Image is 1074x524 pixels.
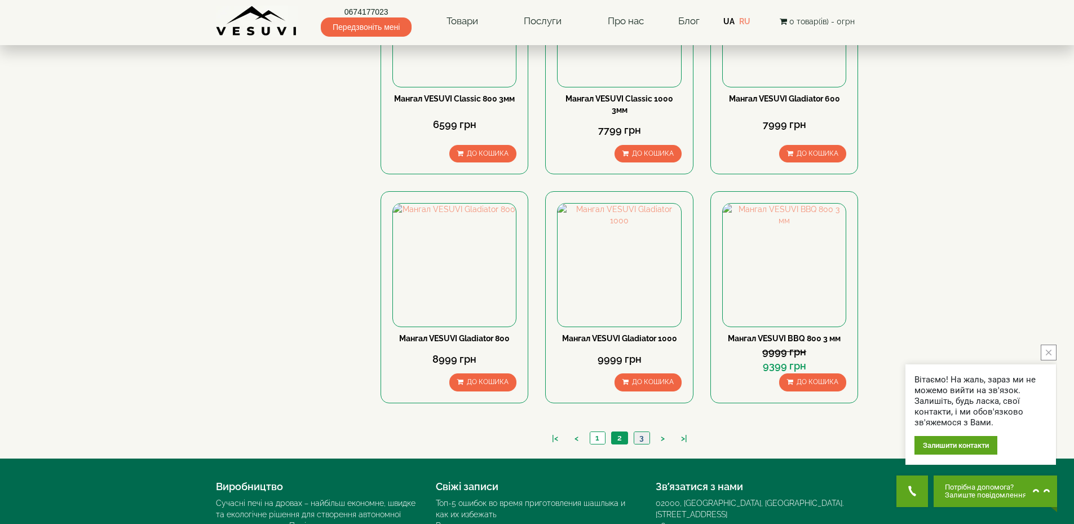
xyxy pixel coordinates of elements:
button: До кошика [779,145,846,162]
span: До кошика [632,378,674,386]
div: 7999 грн [722,117,846,132]
h4: Свіжі записи [436,481,639,492]
button: close button [1041,345,1057,360]
img: Мангал VESUVI Gladiator 1000 [558,204,680,327]
a: Товари [435,8,489,34]
div: 7799 грн [557,123,681,138]
span: До кошика [797,378,838,386]
span: 0 товар(ів) - 0грн [789,17,855,26]
a: Мангал VESUVI Gladiator 600 [729,94,840,103]
a: RU [739,17,750,26]
span: 2 [617,433,622,442]
a: Про нас [596,8,655,34]
h4: Виробництво [216,481,419,492]
a: > [655,433,670,444]
button: До кошика [449,145,516,162]
a: 1 [590,432,605,444]
h4: Зв’язатися з нами [656,481,859,492]
span: До кошика [467,149,509,157]
a: Мангал VESUVI BBQ 800 3 мм [728,334,841,343]
div: 02000, [GEOGRAPHIC_DATA], [GEOGRAPHIC_DATA]. [STREET_ADDRESS] [656,497,859,520]
a: < [569,433,584,444]
span: До кошика [632,149,674,157]
div: 9999 грн [557,352,681,367]
a: >| [675,433,693,444]
span: Передзвоніть мені [321,17,412,37]
span: Залиште повідомлення [945,491,1027,499]
a: Мангал VESUVI Gladiator 800 [399,334,510,343]
button: До кошика [449,373,516,391]
div: 9999 грн [722,345,846,359]
a: Мангал VESUVI Classic 1000 3мм [565,94,673,115]
img: Мангал VESUVI Gladiator 800 [393,204,516,327]
a: Послуги [512,8,573,34]
div: Вітаємо! На жаль, зараз ми не можемо вийти на зв'язок. Залишіть, будь ласка, свої контакти, і ми ... [914,375,1047,428]
div: 9399 грн [722,359,846,373]
button: Chat button [934,475,1057,507]
button: До кошика [615,145,682,162]
span: Потрібна допомога? [945,483,1027,491]
div: 8999 грн [392,352,516,367]
span: До кошика [467,378,509,386]
button: До кошика [779,373,846,391]
a: 0674177023 [321,6,412,17]
a: UA [723,17,735,26]
a: 3 [634,432,649,444]
img: Завод VESUVI [216,6,298,37]
button: До кошика [615,373,682,391]
a: Мангал VESUVI Gladiator 1000 [562,334,677,343]
a: Блог [678,15,700,27]
span: До кошика [797,149,838,157]
a: |< [546,433,564,444]
button: 0 товар(ів) - 0грн [776,15,858,28]
button: Get Call button [896,475,928,507]
div: 6599 грн [392,117,516,132]
a: Топ-5 ошибок во время приготовления шашлыка и как их избежать [436,499,625,519]
img: Мангал VESUVI BBQ 800 3 мм [723,204,846,327]
a: Мангал VESUVI Classic 800 3мм [394,94,515,103]
div: Залишити контакти [914,436,997,455]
